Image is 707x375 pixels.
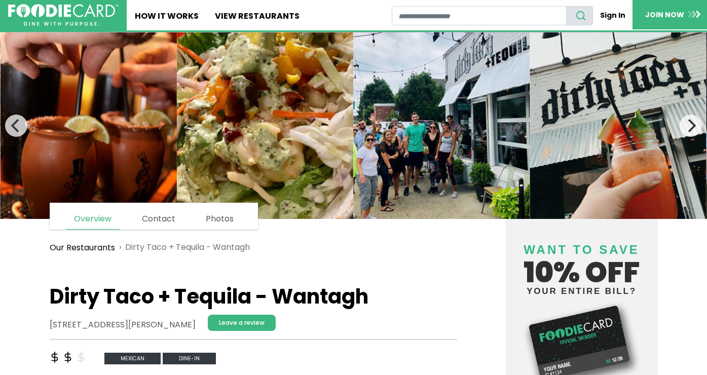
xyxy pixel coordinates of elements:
[514,287,650,295] small: your entire bill?
[163,352,216,363] a: Dine-in
[134,209,183,229] a: Contact
[208,315,276,331] a: Leave a review
[104,352,163,363] a: mexican
[104,353,161,364] span: mexican
[50,284,457,309] h1: Dirty Taco + Tequila - Wantagh
[50,242,115,254] a: Our Restaurants
[198,209,242,229] a: Photos
[680,115,702,137] button: Next
[163,353,216,364] span: Dine-in
[5,115,27,137] button: Previous
[50,203,258,230] nav: page links
[115,241,250,254] li: Dirty Taco + Tequila - Wantagh
[566,6,593,25] button: search
[50,235,457,260] nav: breadcrumb
[8,4,119,26] img: FoodieCard; Eat, Drink, Save, Donate
[392,6,567,25] input: restaurant search
[524,243,639,256] span: Want to save
[593,6,632,25] a: Sign In
[66,209,120,230] a: Overview
[50,319,196,331] address: [STREET_ADDRESS][PERSON_NAME]
[514,230,650,295] h4: 10% off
